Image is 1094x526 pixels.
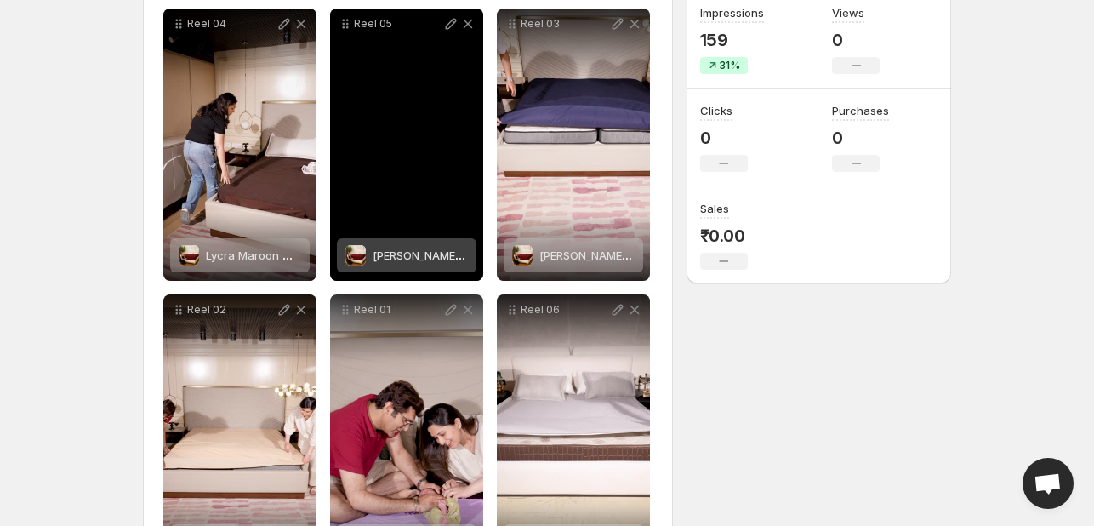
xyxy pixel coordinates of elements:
h3: Impressions [700,4,764,21]
p: Reel 06 [521,303,609,317]
div: Reel 04Lycra Maroon Waterproof Mattress ProtectorLycra Maroon Waterproof Mattress Protector [163,9,316,281]
span: [PERSON_NAME] Elastic Maroon Waterproof Mattress Protector [373,249,706,262]
p: Reel 04 [187,17,276,31]
p: Reel 01 [354,303,442,317]
p: Reel 05 [354,17,442,31]
div: Reel 05Terry Elastic Maroon Waterproof Mattress Protector[PERSON_NAME] Elastic Maroon Waterproof ... [330,9,483,281]
p: Reel 03 [521,17,609,31]
a: Open chat [1023,458,1074,509]
span: Lycra Maroon Waterproof Mattress Protector [206,249,445,262]
p: 0 [832,30,880,50]
h3: Purchases [832,102,889,119]
img: Lycra Maroon Waterproof Mattress Protector [179,245,199,266]
h3: Clicks [700,102,732,119]
p: 0 [700,128,748,148]
img: Terry Elastic Maroon Waterproof Mattress Protector [345,245,366,266]
span: [PERSON_NAME] Waterproof Mattress Protector [539,249,791,262]
p: 0 [832,128,889,148]
h3: Sales [700,200,729,217]
p: ₹0.00 [700,226,748,246]
p: Reel 02 [187,303,276,317]
h3: Views [832,4,864,21]
p: 159 [700,30,764,50]
img: Terry Maroon Waterproof Mattress Protector [512,245,533,266]
div: Reel 03Terry Maroon Waterproof Mattress Protector[PERSON_NAME] Waterproof Mattress Protector [497,9,650,281]
span: 31% [720,59,740,72]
